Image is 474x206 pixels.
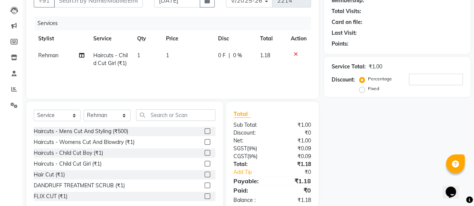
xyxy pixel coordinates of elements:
[286,30,311,47] th: Action
[368,76,392,82] label: Percentage
[233,153,247,160] span: CGST
[213,30,256,47] th: Disc
[228,129,272,137] div: Discount:
[228,145,272,153] div: ( )
[34,182,125,190] div: DANDRUFF TREATMENT SCRUB (₹1)
[228,160,272,168] div: Total:
[34,160,102,168] div: Haircuts - Child Cut Girl (₹1)
[272,153,317,160] div: ₹0.09
[228,137,272,145] div: Net:
[166,52,169,59] span: 1
[332,7,361,15] div: Total Visits:
[228,121,272,129] div: Sub Total:
[228,168,280,176] a: Add Tip
[272,129,317,137] div: ₹0
[272,121,317,129] div: ₹1.00
[136,109,215,121] input: Search or Scan
[256,30,286,47] th: Total
[233,52,242,59] span: 0 %
[228,153,272,160] div: ( )
[443,176,467,199] iframe: chat widget
[34,138,135,146] div: Haircuts - Womens Cut And Blowdry (₹1)
[233,110,251,118] span: Total
[332,76,355,84] div: Discount:
[38,52,58,59] span: Rehman
[368,85,379,92] label: Fixed
[161,30,213,47] th: Price
[228,52,230,59] span: |
[332,40,348,48] div: Points:
[137,52,140,59] span: 1
[332,29,357,37] div: Last Visit:
[89,30,133,47] th: Service
[272,196,317,204] div: ₹1.18
[34,149,103,157] div: Haircuts - Child Cut Boy (₹1)
[272,186,317,195] div: ₹0
[369,63,382,71] div: ₹1.00
[260,52,270,59] span: 1.18
[228,176,272,185] div: Payable:
[233,145,247,152] span: SGST
[272,160,317,168] div: ₹1.18
[332,18,362,26] div: Card on file:
[34,171,65,179] div: Hair Cut (₹1)
[218,52,225,59] span: 0 F
[272,176,317,185] div: ₹1.18
[248,145,256,151] span: 9%
[34,30,89,47] th: Stylist
[228,186,272,195] div: Paid:
[228,196,272,204] div: Balance :
[34,193,67,200] div: FLIX CUT (₹1)
[332,63,366,71] div: Service Total:
[93,52,128,67] span: Haircuts - Child Cut Girl (₹1)
[249,153,256,159] span: 9%
[34,127,128,135] div: Haircuts - Mens Cut And Styling (₹500)
[272,137,317,145] div: ₹1.00
[133,30,161,47] th: Qty
[272,145,317,153] div: ₹0.09
[280,168,317,176] div: ₹0
[34,16,317,30] div: Services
